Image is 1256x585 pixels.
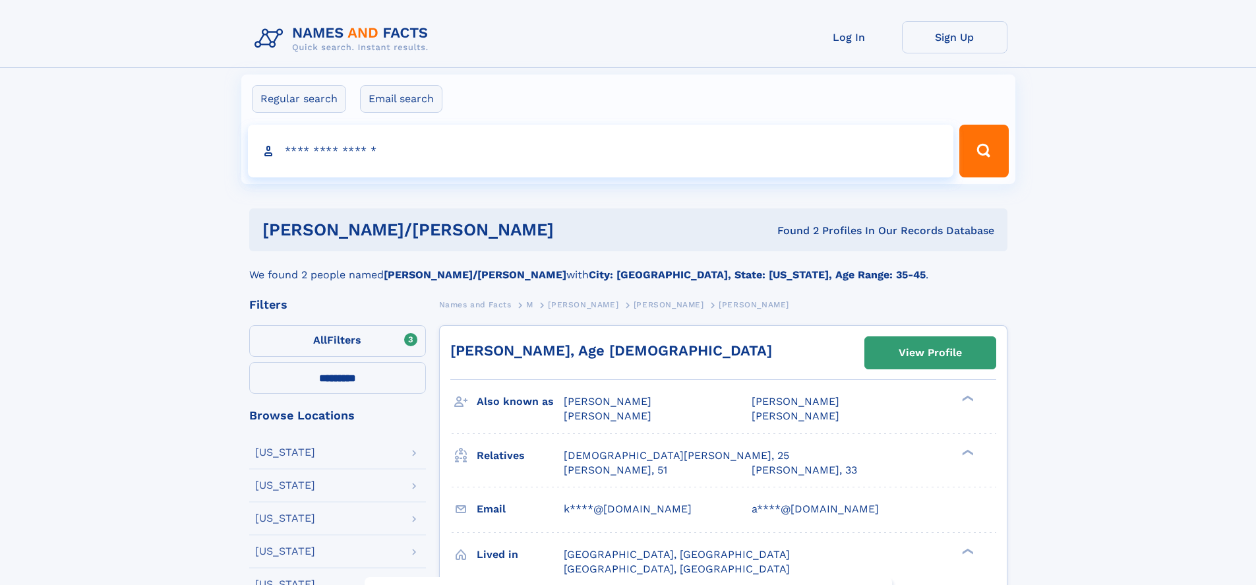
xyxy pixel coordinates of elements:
h3: Relatives [477,445,564,467]
a: [PERSON_NAME] [548,296,618,313]
div: [US_STATE] [255,513,315,524]
img: Logo Names and Facts [249,21,439,57]
span: [PERSON_NAME] [752,395,839,408]
a: [PERSON_NAME] [634,296,704,313]
span: [PERSON_NAME] [564,395,651,408]
a: M [526,296,533,313]
span: [PERSON_NAME] [719,300,789,309]
div: ❯ [959,448,974,456]
div: Found 2 Profiles In Our Records Database [665,224,994,238]
h1: [PERSON_NAME]/[PERSON_NAME] [262,222,666,238]
span: [GEOGRAPHIC_DATA], [GEOGRAPHIC_DATA] [564,563,790,575]
a: Sign Up [902,21,1007,53]
label: Filters [249,325,426,357]
span: All [313,334,327,346]
div: Filters [249,299,426,311]
a: [PERSON_NAME], 33 [752,463,857,477]
span: [PERSON_NAME] [634,300,704,309]
a: [DEMOGRAPHIC_DATA][PERSON_NAME], 25 [564,448,789,463]
span: [PERSON_NAME] [564,410,651,422]
span: [PERSON_NAME] [752,410,839,422]
a: Names and Facts [439,296,512,313]
a: Log In [796,21,902,53]
div: [US_STATE] [255,480,315,491]
b: City: [GEOGRAPHIC_DATA], State: [US_STATE], Age Range: 35-45 [589,268,926,281]
a: [PERSON_NAME], Age [DEMOGRAPHIC_DATA] [450,342,772,359]
label: Email search [360,85,442,113]
h3: Lived in [477,543,564,566]
b: [PERSON_NAME]/[PERSON_NAME] [384,268,566,281]
div: ❯ [959,547,974,555]
button: Search Button [959,125,1008,177]
div: [US_STATE] [255,546,315,557]
div: View Profile [899,338,962,368]
span: M [526,300,533,309]
div: ❯ [959,394,974,403]
div: We found 2 people named with . [249,251,1007,283]
div: Browse Locations [249,410,426,421]
input: search input [248,125,954,177]
h3: Email [477,498,564,520]
div: [US_STATE] [255,447,315,458]
a: View Profile [865,337,996,369]
a: [PERSON_NAME], 51 [564,463,667,477]
label: Regular search [252,85,346,113]
h3: Also known as [477,390,564,413]
span: [GEOGRAPHIC_DATA], [GEOGRAPHIC_DATA] [564,548,790,561]
span: [PERSON_NAME] [548,300,618,309]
